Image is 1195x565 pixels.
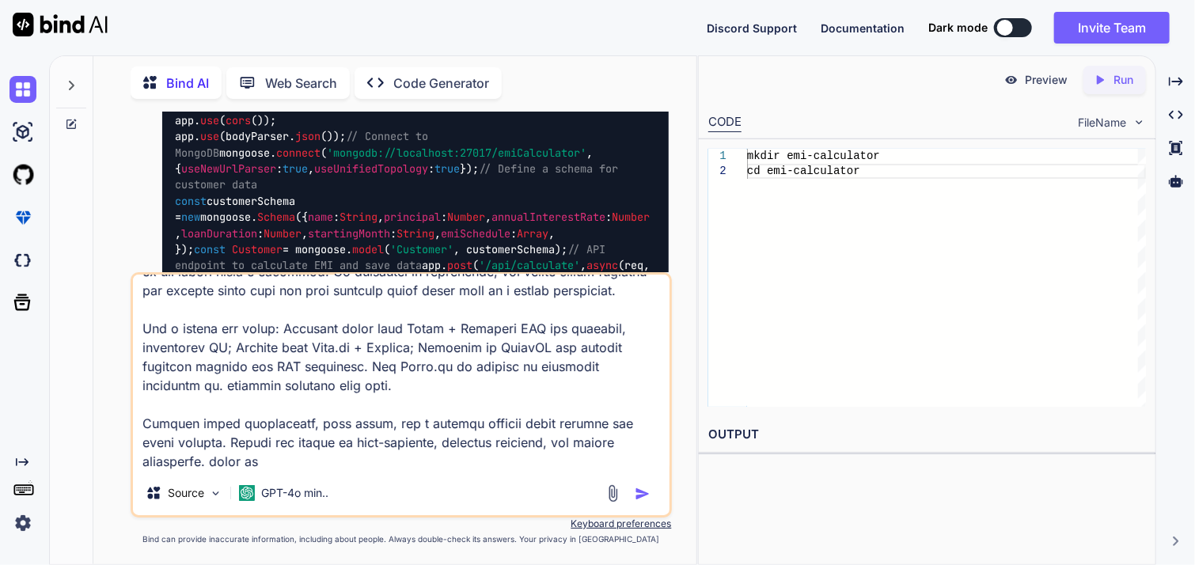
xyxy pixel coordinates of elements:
span: Discord Support [707,21,797,35]
span: name [308,210,333,225]
span: Number [612,210,650,225]
img: ai-studio [9,119,36,146]
p: Run [1113,72,1133,88]
div: CODE [708,113,742,132]
p: Bind AI [166,74,209,93]
span: cors [226,113,251,127]
span: use [200,130,219,144]
p: Keyboard preferences [131,518,671,530]
img: preview [1004,73,1019,87]
img: chat [9,76,36,103]
span: mkdir emi-calculator [747,150,880,162]
textarea: Lorem i dolors, ametcons ADI Elitseddoeiu Temporinci utl etdoloremag. Ali eni admini venia quisn ... [133,275,669,471]
span: Number [447,210,485,225]
img: Bind AI [13,13,108,36]
span: '/api/calculate' [479,259,580,273]
p: Bind can provide inaccurate information, including about people. Always double-check its answers.... [131,533,671,545]
p: Code Generator [393,74,489,93]
span: Customer [232,242,283,256]
img: githubLight [9,161,36,188]
span: use [200,113,219,127]
img: chevron down [1132,116,1146,129]
span: 'mongodb://localhost:27017/emiCalculator' [327,146,586,160]
p: GPT-4o min.. [261,485,328,501]
span: true [283,161,308,176]
span: // Define a schema for customer data [175,161,624,191]
img: GPT-4o mini [239,485,255,501]
span: cd emi-calculator [747,165,860,177]
span: String [396,226,434,241]
span: const [194,242,226,256]
img: settings [9,510,36,537]
span: loanDuration [181,226,257,241]
span: new [181,210,200,225]
span: model [352,242,384,256]
span: FileName [1078,115,1126,131]
span: connect [276,146,321,160]
span: Array [517,226,548,241]
img: darkCloudIdeIcon [9,247,36,274]
span: annualInterestRate [491,210,605,225]
p: Web Search [265,74,337,93]
img: Pick Models [209,487,222,500]
h2: OUTPUT [699,416,1155,453]
span: // Connect to MongoDB [175,130,434,160]
p: Preview [1025,72,1068,88]
span: startingMonth [308,226,390,241]
div: 1 [708,149,726,164]
span: principal [384,210,441,225]
button: Invite Team [1054,12,1170,44]
div: 2 [708,164,726,179]
span: async [586,259,618,273]
button: Documentation [821,20,905,36]
span: Number [264,226,302,241]
span: useNewUrlParser [181,161,276,176]
img: icon [635,486,651,502]
span: true [434,161,460,176]
img: premium [9,204,36,231]
p: Source [168,485,204,501]
span: post [447,259,472,273]
span: String [340,210,377,225]
span: 'Customer' [390,242,453,256]
span: Schema [257,210,295,225]
span: Documentation [821,21,905,35]
span: emiSchedule [441,226,510,241]
span: Dark mode [928,20,988,36]
button: Discord Support [707,20,797,36]
span: json [295,130,321,144]
img: attachment [604,484,622,502]
span: useUnifiedTopology [314,161,428,176]
span: const [175,194,207,208]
